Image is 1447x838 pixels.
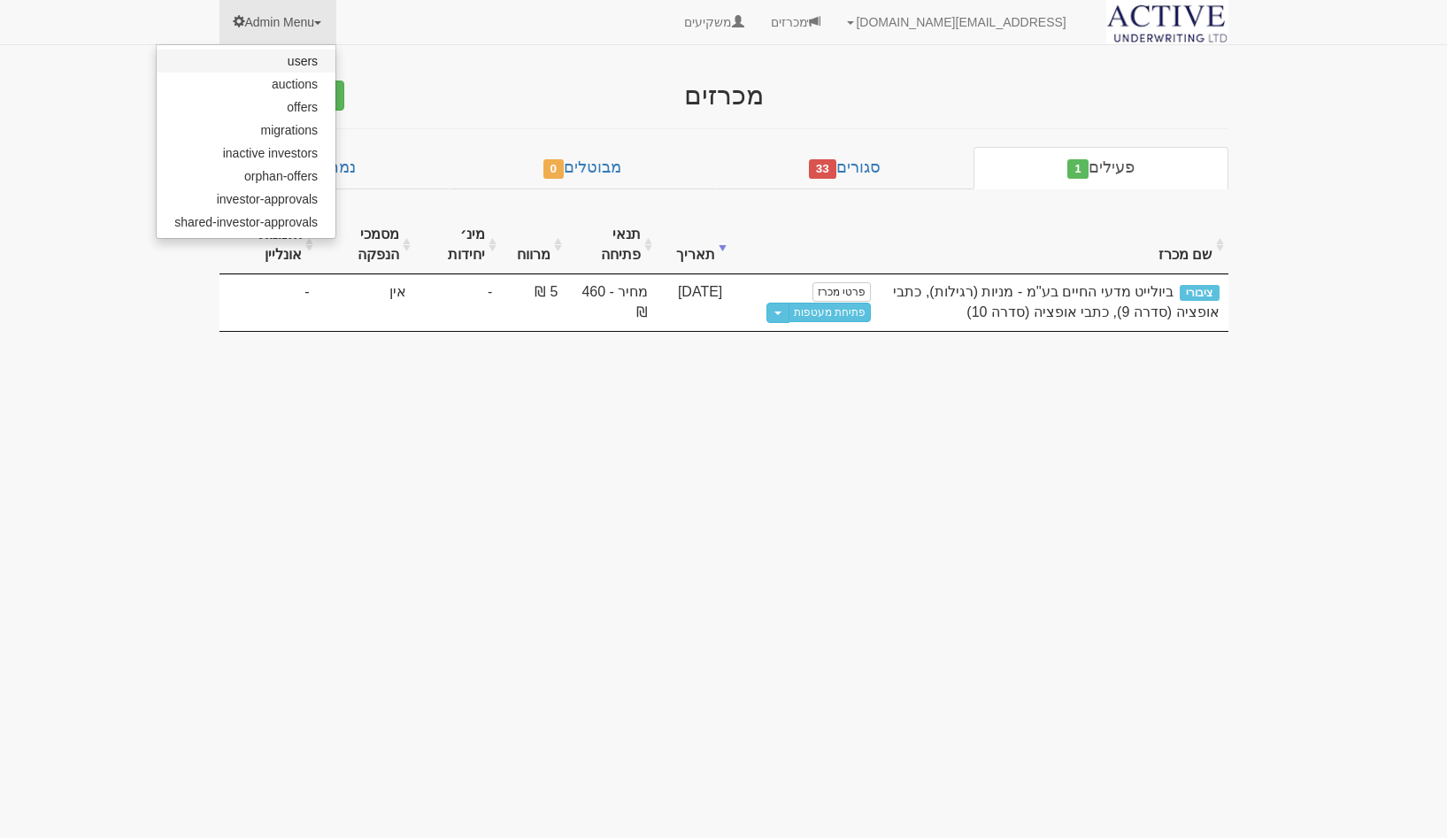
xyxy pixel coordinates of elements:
span: ציבורי [1180,285,1219,301]
th: מרווח : activate to sort column ascending [501,216,566,275]
a: סגורים [715,147,974,189]
span: - [304,282,309,303]
span: ביולייט מדעי החיים בע''מ - מניות (רגילות), כתבי אופציה (סדרה 9), כתבי אופציה (סדרה 10) [893,284,1219,319]
a: orphan-offers [157,165,335,188]
a: users [157,50,335,73]
td: מחיר - 460 ₪ [566,274,657,331]
span: 0 [543,159,565,179]
a: inactive investors [157,142,335,165]
th: הזמנות אונליין : activate to sort column ascending [219,216,319,275]
th: שם מכרז : activate to sort column ascending [880,216,1228,275]
a: פתיחת מעטפות [789,303,871,322]
a: פעילים [974,147,1228,189]
td: - [415,274,501,331]
a: offers [157,96,335,119]
span: 33 [809,159,836,179]
span: אין [389,284,406,299]
a: investor-approvals [157,188,335,211]
a: shared-investor-approvals [157,211,335,234]
th: מסמכי הנפקה : activate to sort column ascending [318,216,415,275]
td: 5 ₪ [501,274,566,331]
a: migrations [157,119,335,142]
a: auctions [157,73,335,96]
a: פרטי מכרז [812,282,871,302]
span: 1 [1067,159,1089,179]
th: תאריך : activate to sort column ascending [657,216,731,275]
th: מינ׳ יחידות : activate to sort column ascending [415,216,501,275]
td: [DATE] [657,274,731,331]
div: מכרזים [379,81,1069,110]
th: תנאי פתיחה : activate to sort column ascending [566,216,657,275]
a: מבוטלים [450,147,715,189]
